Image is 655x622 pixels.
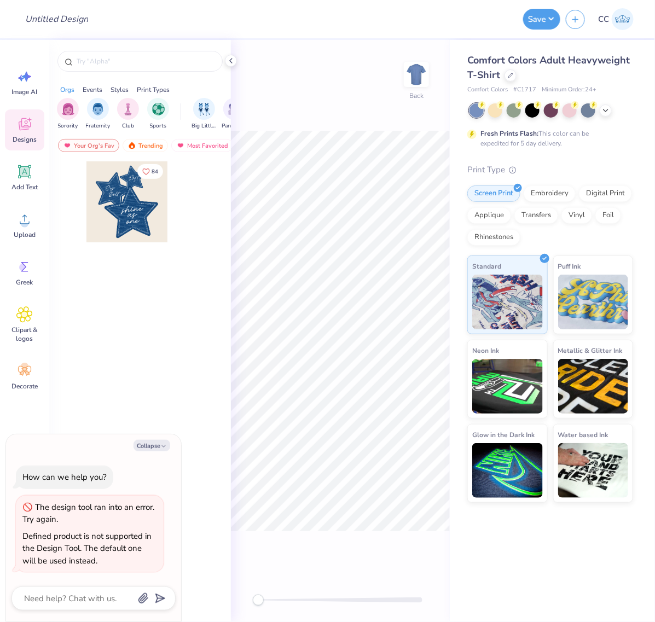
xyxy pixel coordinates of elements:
[514,207,558,224] div: Transfers
[467,164,633,176] div: Print Type
[171,139,233,152] div: Most Favorited
[513,85,536,95] span: # C1717
[176,142,185,149] img: most_fav.gif
[558,345,623,356] span: Metallic & Glitter Ink
[58,139,119,152] div: Your Org's Fav
[405,63,427,85] img: Back
[134,440,170,451] button: Collapse
[111,85,129,95] div: Styles
[472,359,543,414] img: Neon Ink
[62,103,74,115] img: Sorority Image
[127,142,136,149] img: trending.gif
[222,98,247,130] div: filter for Parent's Weekend
[472,275,543,329] img: Standard
[472,260,501,272] span: Standard
[192,122,217,130] span: Big Little Reveal
[22,502,154,525] div: The design tool ran into an error. Try again.
[192,98,217,130] div: filter for Big Little Reveal
[16,278,33,287] span: Greek
[612,8,634,30] img: Cyril Cabanete
[558,359,629,414] img: Metallic & Glitter Ink
[86,122,111,130] span: Fraternity
[122,103,134,115] img: Club Image
[122,122,134,130] span: Club
[92,103,104,115] img: Fraternity Image
[137,85,170,95] div: Print Types
[561,207,592,224] div: Vinyl
[16,8,97,30] input: Untitled Design
[57,98,79,130] button: filter button
[472,443,543,498] img: Glow in the Dark Ink
[60,85,74,95] div: Orgs
[480,129,538,138] strong: Fresh Prints Flash:
[117,98,139,130] button: filter button
[123,139,168,152] div: Trending
[558,260,581,272] span: Puff Ink
[7,325,43,343] span: Clipart & logos
[253,595,264,606] div: Accessibility label
[152,169,158,175] span: 84
[57,98,79,130] div: filter for Sorority
[14,230,36,239] span: Upload
[228,103,241,115] img: Parent's Weekend Image
[598,13,609,26] span: CC
[22,472,107,483] div: How can we help you?
[467,229,520,246] div: Rhinestones
[11,382,38,391] span: Decorate
[558,275,629,329] img: Puff Ink
[467,85,508,95] span: Comfort Colors
[86,98,111,130] button: filter button
[198,103,210,115] img: Big Little Reveal Image
[524,185,576,202] div: Embroidery
[558,443,629,498] img: Water based Ink
[86,98,111,130] div: filter for Fraternity
[542,85,596,95] span: Minimum Order: 24 +
[152,103,165,115] img: Sports Image
[593,8,639,30] a: CC
[63,142,72,149] img: most_fav.gif
[58,122,78,130] span: Sorority
[467,54,630,82] span: Comfort Colors Adult Heavyweight T-Shirt
[83,85,102,95] div: Events
[579,185,632,202] div: Digital Print
[467,185,520,202] div: Screen Print
[76,56,216,67] input: Try "Alpha"
[595,207,621,224] div: Foil
[472,429,535,440] span: Glow in the Dark Ink
[222,98,247,130] button: filter button
[117,98,139,130] div: filter for Club
[192,98,217,130] button: filter button
[558,429,608,440] span: Water based Ink
[147,98,169,130] button: filter button
[137,164,163,179] button: Like
[409,91,424,101] div: Back
[11,183,38,191] span: Add Text
[480,129,615,148] div: This color can be expedited for 5 day delivery.
[150,122,167,130] span: Sports
[22,531,152,566] div: Defined product is not supported in the Design Tool. The default one will be used instead.
[472,345,499,356] span: Neon Ink
[523,9,560,30] button: Save
[467,207,511,224] div: Applique
[12,88,38,96] span: Image AI
[222,122,247,130] span: Parent's Weekend
[147,98,169,130] div: filter for Sports
[13,135,37,144] span: Designs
